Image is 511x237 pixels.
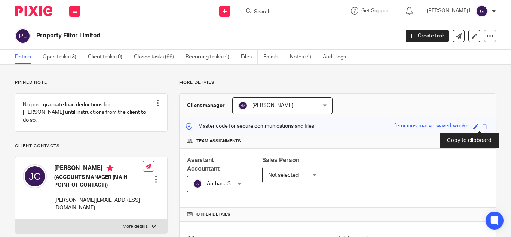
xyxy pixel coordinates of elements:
h4: [PERSON_NAME] [54,164,143,174]
img: Pixie [15,6,52,16]
p: [PERSON_NAME] L [427,7,472,15]
span: Archana S [207,181,231,186]
p: Master code for secure communications and files [185,122,314,130]
span: Not selected [268,173,299,178]
p: Client contacts [15,143,168,149]
span: Team assignments [196,138,241,144]
i: Primary [106,164,114,172]
a: Audit logs [323,50,352,64]
p: [PERSON_NAME][EMAIL_ADDRESS][DOMAIN_NAME] [54,197,143,212]
img: svg%3E [238,101,247,110]
span: Assistant Accountant [187,157,220,172]
img: svg%3E [15,28,31,44]
h3: Client manager [187,102,225,109]
p: More details [123,224,148,230]
a: Notes (4) [290,50,317,64]
img: svg%3E [476,5,488,17]
span: Other details [196,212,230,218]
a: Create task [406,30,449,42]
a: Details [15,50,37,64]
p: Pinned note [15,80,168,86]
img: svg%3E [23,164,47,188]
img: svg%3E [193,179,202,188]
h2: Property Filter Limited [36,32,323,40]
a: Emails [263,50,284,64]
a: Open tasks (3) [43,50,82,64]
div: ferocious-mauve-waved-wookie [394,122,469,131]
a: Closed tasks (66) [134,50,180,64]
span: Get Support [361,8,390,13]
a: Recurring tasks (4) [186,50,235,64]
span: [PERSON_NAME] [252,103,293,108]
p: More details [179,80,496,86]
input: Search [253,9,321,16]
a: Files [241,50,258,64]
span: Sales Person [262,157,299,163]
a: Client tasks (0) [88,50,128,64]
h5: (ACCOUNTS MANAGER (MAIN POINT OF CONTACT)) [54,174,143,189]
